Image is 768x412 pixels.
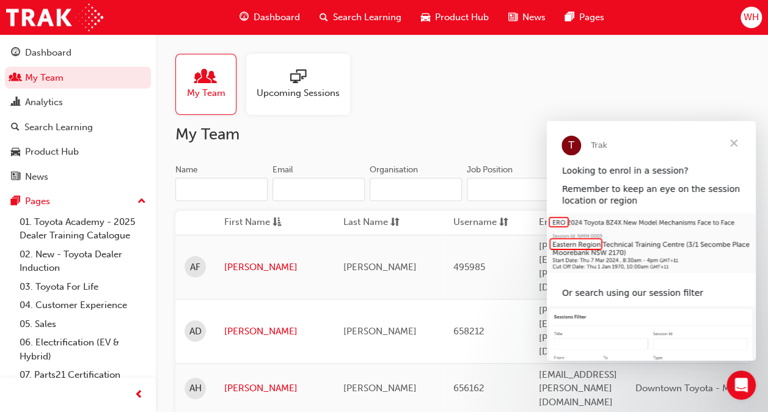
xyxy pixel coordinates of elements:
[5,39,151,190] button: DashboardMy TeamAnalyticsSearch LearningProduct HubNews
[25,95,63,109] div: Analytics
[15,245,151,278] a: 02. New - Toyota Dealer Induction
[555,5,614,30] a: pages-iconPages
[240,10,249,25] span: guage-icon
[15,366,151,384] a: 07. Parts21 Certification
[175,54,246,115] a: My Team
[539,305,617,358] span: [PERSON_NAME][EMAIL_ADDRESS][PERSON_NAME][DOMAIN_NAME]
[224,260,325,274] a: [PERSON_NAME]
[5,190,151,213] button: Pages
[744,10,759,24] span: WH
[15,296,151,315] a: 04. Customer Experience
[230,5,310,30] a: guage-iconDashboard
[290,69,306,86] span: sessionType_ONLINE_URL-icon
[190,260,200,274] span: AF
[310,5,411,30] a: search-iconSearch Learning
[547,121,756,361] iframe: Intercom live chat message
[25,194,50,208] div: Pages
[343,215,411,230] button: Last Namesorting-icon
[137,194,146,210] span: up-icon
[224,325,325,339] a: [PERSON_NAME]
[539,369,617,408] span: [EMAIL_ADDRESS][PERSON_NAME][DOMAIN_NAME]
[343,383,417,394] span: [PERSON_NAME]
[539,241,617,293] span: [PERSON_NAME][EMAIL_ADDRESS][PERSON_NAME][DOMAIN_NAME]
[224,381,325,395] a: [PERSON_NAME]
[246,54,360,115] a: Upcoming Sessions
[467,164,513,176] div: Job Position
[453,215,497,230] span: Username
[499,5,555,30] a: news-iconNews
[565,10,574,25] span: pages-icon
[539,215,606,230] button: Emailsorting-icon
[522,10,546,24] span: News
[370,178,462,201] input: Organisation
[15,333,151,366] a: 06. Electrification (EV & Hybrid)
[175,125,748,144] h2: My Team
[134,388,144,403] span: prev-icon
[6,4,103,31] img: Trak
[508,10,517,25] span: news-icon
[333,10,401,24] span: Search Learning
[198,69,214,86] span: people-icon
[499,215,508,230] span: sorting-icon
[453,215,521,230] button: Usernamesorting-icon
[435,10,489,24] span: Product Hub
[411,5,499,30] a: car-iconProduct Hub
[343,326,417,337] span: [PERSON_NAME]
[224,215,270,230] span: First Name
[15,278,151,296] a: 03. Toyota For Life
[25,145,79,159] div: Product Hub
[11,196,20,207] span: pages-icon
[25,46,71,60] div: Dashboard
[5,116,151,139] a: Search Learning
[11,147,20,158] span: car-icon
[5,91,151,114] a: Analytics
[224,215,291,230] button: First Nameasc-icon
[189,325,202,339] span: AD
[189,381,202,395] span: AH
[272,178,365,201] input: Email
[453,262,485,273] span: 495985
[5,42,151,64] a: Dashboard
[390,215,400,230] span: sorting-icon
[370,164,418,176] div: Organisation
[175,178,268,201] input: Name
[11,172,20,183] span: news-icon
[579,10,604,24] span: Pages
[24,120,93,134] div: Search Learning
[453,326,485,337] span: 658212
[343,262,417,273] span: [PERSON_NAME]
[11,48,20,59] span: guage-icon
[467,178,557,201] input: Job Position
[5,67,151,89] a: My Team
[272,215,282,230] span: asc-icon
[254,10,300,24] span: Dashboard
[11,97,20,108] span: chart-icon
[320,10,328,25] span: search-icon
[726,370,756,400] iframe: Intercom live chat
[11,122,20,133] span: search-icon
[421,10,430,25] span: car-icon
[741,7,762,28] button: WH
[11,73,20,84] span: people-icon
[257,86,340,100] span: Upcoming Sessions
[15,213,151,245] a: 01. Toyota Academy - 2025 Dealer Training Catalogue
[175,164,198,176] div: Name
[343,215,388,230] span: Last Name
[25,170,48,184] div: News
[5,166,151,188] a: News
[5,141,151,163] a: Product Hub
[539,215,563,230] span: Email
[453,383,485,394] span: 656162
[15,315,151,334] a: 05. Sales
[272,164,293,176] div: Email
[187,86,225,100] span: My Team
